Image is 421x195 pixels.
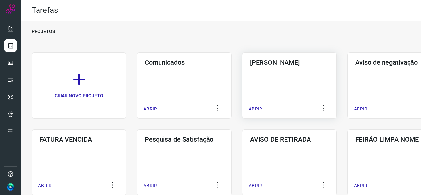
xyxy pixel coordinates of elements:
p: ABRIR [249,183,262,189]
p: ABRIR [354,183,367,189]
img: Logo [6,4,15,14]
p: PROJETOS [32,28,55,35]
h2: Tarefas [32,6,58,15]
p: ABRIR [143,106,157,112]
p: CRIAR NOVO PROJETO [55,92,103,99]
h3: Comunicados [145,59,224,66]
p: ABRIR [38,183,52,189]
h3: [PERSON_NAME] [250,59,329,66]
h3: AVISO DE RETIRADA [250,135,329,143]
h3: FATURA VENCIDA [39,135,118,143]
p: ABRIR [354,106,367,112]
h3: Pesquisa de Satisfação [145,135,224,143]
p: ABRIR [143,183,157,189]
img: b169ae883a764c14770e775416c273a7.jpg [7,183,14,191]
p: ABRIR [249,106,262,112]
